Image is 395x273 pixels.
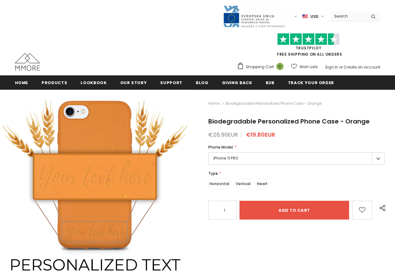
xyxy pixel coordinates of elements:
[15,80,28,86] span: Home
[208,100,220,107] a: Home
[42,75,67,89] a: Products
[15,53,40,71] img: MMORE Cases
[266,80,274,86] span: B2B
[42,80,67,86] span: Products
[344,64,380,70] a: Create an account
[339,64,343,70] span: or
[239,201,349,220] input: Add to cart
[223,13,285,19] a: Javni Razpis
[325,64,338,70] a: Sign In
[288,75,334,89] a: Track your order
[266,75,274,89] a: B2B
[196,75,209,89] a: Blog
[160,75,182,89] a: support
[208,144,233,150] span: Phone Model
[330,12,366,21] input: Search Site
[196,80,209,86] span: Blog
[160,80,182,86] span: support
[222,75,252,89] a: Giving back
[120,80,147,86] span: Our Story
[208,131,238,139] span: €26.90EUR
[310,13,318,20] span: USD
[296,45,322,51] a: Trustpilot
[225,100,322,107] span: Biodegradable Personalized Phone Case - Orange
[256,179,269,189] label: Heart
[208,152,385,164] label: iPhone 11 PRO
[120,75,147,89] a: Our Story
[299,64,318,70] span: Wish Lists
[291,61,318,72] a: Wish Lists
[288,80,334,86] span: Track your order
[223,5,285,28] img: Javni Razpis
[246,131,275,139] span: €19.80EUR
[208,117,370,126] span: Biodegradable Personalized Phone Case - Orange
[222,80,252,86] span: Giving back
[302,14,308,19] img: USD
[276,63,284,70] span: 0
[235,179,252,189] label: Vertical
[277,33,340,45] img: Trust Pilot Stars
[237,62,287,72] a: Shopping Cart 0
[81,75,106,89] a: Lookbook
[246,64,274,70] span: Shopping Cart
[208,179,230,189] label: Horizontal
[81,80,106,86] span: Lookbook
[15,75,28,89] a: Home
[237,36,380,57] span: FREE SHIPPING ON ALL ORDERS
[208,171,218,176] span: Type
